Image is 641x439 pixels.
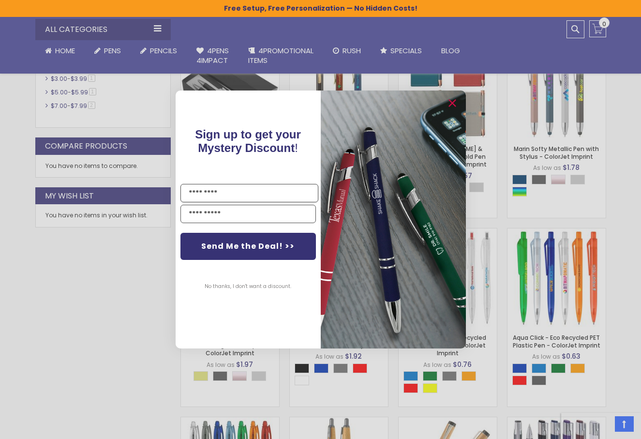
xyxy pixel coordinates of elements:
input: YOUR EMAIL [180,205,316,223]
iframe: Google Customer Reviews [561,413,641,439]
button: No thanks, I don't want a discount. [200,274,296,299]
img: 081b18bf-2f98-4675-a917-09431eb06994.jpeg [321,91,466,348]
button: Send Me the Deal! >> [180,233,316,260]
span: Sign up to get your Mystery Discount [195,128,301,154]
span: ! [195,128,301,154]
button: Close dialog [445,95,460,111]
